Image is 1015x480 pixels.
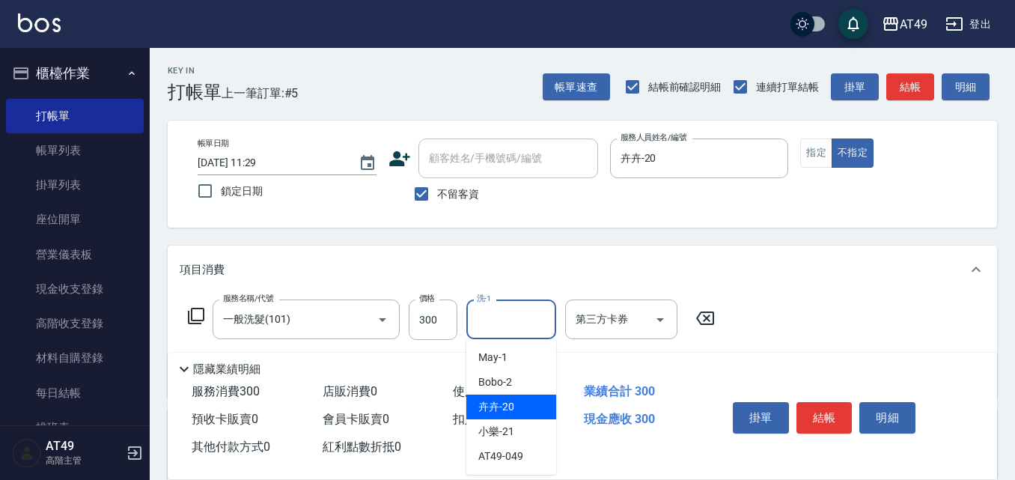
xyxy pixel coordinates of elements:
button: 掛單 [831,73,879,101]
span: 扣入金 0 [453,412,496,426]
span: 會員卡販賣 0 [323,412,389,426]
span: 小樂 -21 [478,424,514,440]
button: 櫃檯作業 [6,54,144,93]
a: 排班表 [6,410,144,445]
button: save [838,9,868,39]
button: 明細 [859,402,915,434]
label: 價格 [419,293,435,304]
button: Choose date, selected date is 2025-08-25 [350,145,385,181]
label: 帳單日期 [198,138,229,149]
h2: Key In [168,66,222,76]
a: 高階收支登錄 [6,306,144,341]
label: 洗-1 [477,293,491,304]
label: 服務名稱/代號 [223,293,273,304]
a: 每日結帳 [6,376,144,410]
span: 上一筆訂單:#5 [222,84,299,103]
span: 不留客資 [437,186,479,202]
button: 不指定 [832,139,874,168]
span: AT49 -049 [478,449,523,464]
a: 掛單列表 [6,168,144,202]
p: 高階主管 [46,454,122,467]
img: Person [12,438,42,468]
button: 結帳 [796,402,853,434]
span: 店販消費 0 [323,384,377,398]
a: 現金收支登錄 [6,272,144,306]
span: 連續打單結帳 [756,79,819,95]
p: 項目消費 [180,262,225,278]
div: 項目消費 [168,246,997,294]
img: Logo [18,13,61,32]
input: YYYY/MM/DD hh:mm [198,151,344,175]
span: 現金應收 300 [584,412,655,426]
span: 結帳前確認明細 [648,79,722,95]
span: 使用預收卡 0 [453,384,519,398]
a: 帳單列表 [6,133,144,168]
span: 鎖定日期 [221,183,263,199]
button: Open [371,308,394,332]
button: AT49 [876,9,933,40]
span: 預收卡販賣 0 [192,412,258,426]
label: 服務人員姓名/編號 [621,132,686,143]
a: 座位開單 [6,202,144,237]
button: 指定 [800,139,832,168]
button: 明細 [942,73,990,101]
button: Open [648,308,672,332]
p: 隱藏業績明細 [193,362,260,377]
span: 其他付款方式 0 [192,440,270,454]
button: 帳單速查 [543,73,610,101]
div: AT49 [900,15,927,34]
a: 營業儀表板 [6,237,144,272]
a: 打帳單 [6,99,144,133]
h5: AT49 [46,439,122,454]
button: 登出 [939,10,997,38]
span: May -1 [478,350,507,365]
a: 材料自購登錄 [6,341,144,375]
button: 掛單 [733,402,789,434]
span: 紅利點數折抵 0 [323,440,401,454]
button: 結帳 [886,73,934,101]
span: 業績合計 300 [584,384,655,398]
span: Bobo -2 [478,374,512,390]
h3: 打帳單 [168,82,222,103]
span: 服務消費 300 [192,384,260,398]
span: 卉卉 -20 [478,399,514,415]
